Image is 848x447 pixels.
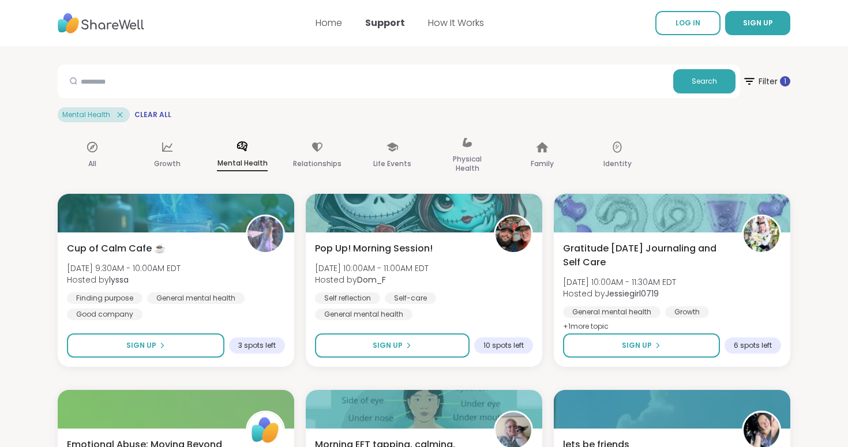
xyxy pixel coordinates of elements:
button: Sign Up [67,333,224,358]
span: 1 [784,77,786,87]
div: Self reflection [315,292,380,304]
span: 6 spots left [734,341,772,350]
p: Mental Health [217,156,268,171]
div: Growth [665,306,709,318]
span: Hosted by [563,288,676,299]
button: Sign Up [315,333,470,358]
span: 10 spots left [483,341,524,350]
span: Hosted by [67,274,181,286]
span: LOG IN [676,18,700,28]
div: General mental health [563,306,661,318]
span: Filter [742,67,790,95]
span: Cup of Calm Cafe ☕️ [67,242,166,256]
span: Mental Health [62,110,110,119]
span: Pop Up! Morning Session! [315,242,433,256]
button: Search [673,69,736,93]
p: All [88,157,96,171]
b: lyssa [109,274,129,286]
span: 3 spots left [238,341,276,350]
p: Relationships [293,157,342,171]
span: Hosted by [315,274,429,286]
div: Good company [67,309,142,320]
b: Jessiegirl0719 [605,288,659,299]
div: Self-care [385,292,436,304]
img: Jessiegirl0719 [744,216,779,252]
img: lyssa [247,216,283,252]
span: Sign Up [373,340,403,351]
span: [DATE] 10:00AM - 11:00AM EDT [315,262,429,274]
span: Sign Up [126,340,156,351]
span: SIGN UP [743,18,773,28]
img: ShareWell Nav Logo [58,7,144,39]
button: Filter 1 [742,65,790,98]
div: General mental health [147,292,245,304]
p: Family [531,157,554,171]
p: Life Events [373,157,411,171]
span: Sign Up [622,340,652,351]
a: LOG IN [655,11,721,35]
p: Identity [603,157,632,171]
div: General mental health [315,309,412,320]
span: [DATE] 10:00AM - 11:30AM EDT [563,276,676,288]
p: Physical Health [442,152,493,175]
span: [DATE] 9:30AM - 10:00AM EDT [67,262,181,274]
span: Search [692,76,717,87]
a: Home [316,16,342,29]
b: Dom_F [357,274,386,286]
span: Gratitude [DATE] Journaling and Self Care [563,242,729,269]
button: Sign Up [563,333,720,358]
img: Dom_F [496,216,531,252]
span: Clear All [134,110,171,119]
p: Growth [154,157,181,171]
button: SIGN UP [725,11,790,35]
div: Finding purpose [67,292,142,304]
a: Support [365,16,405,29]
a: How It Works [428,16,484,29]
